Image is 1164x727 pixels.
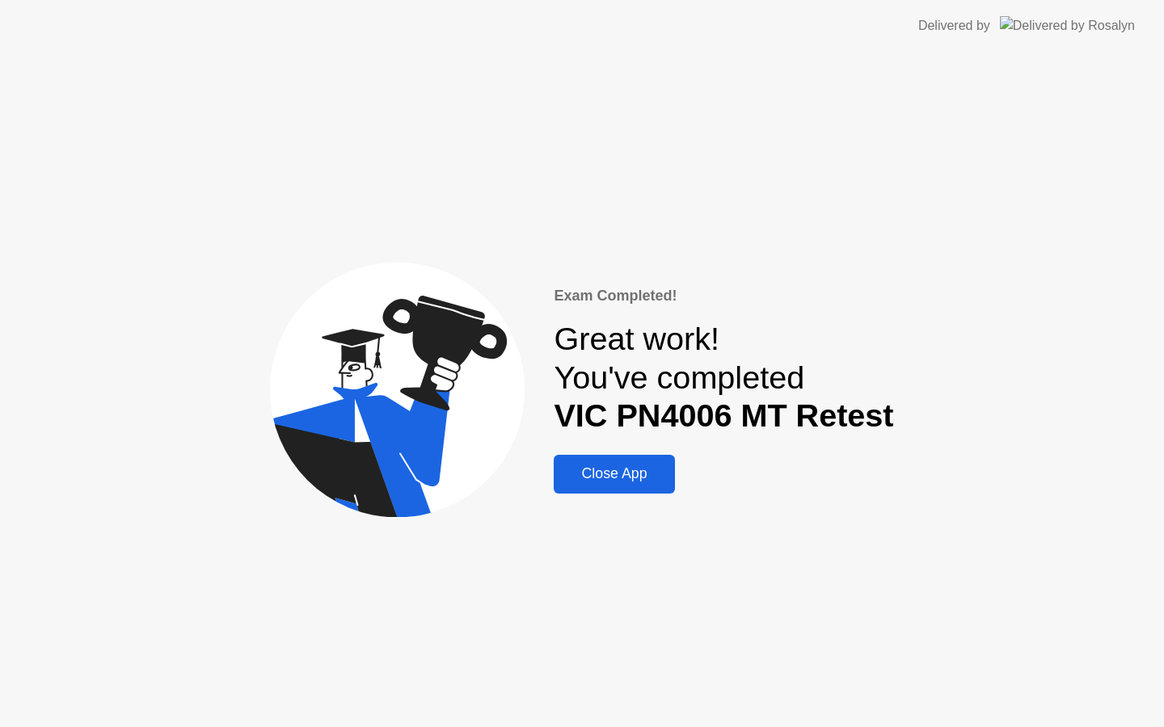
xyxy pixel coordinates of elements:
div: Great work! You've completed [554,320,893,435]
b: VIC PN4006 MT Retest [554,397,893,433]
button: Close App [554,455,674,494]
div: Close App [559,465,669,482]
div: Exam Completed! [554,285,893,307]
img: Delivered by Rosalyn [1000,16,1135,35]
div: Delivered by [918,16,990,36]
